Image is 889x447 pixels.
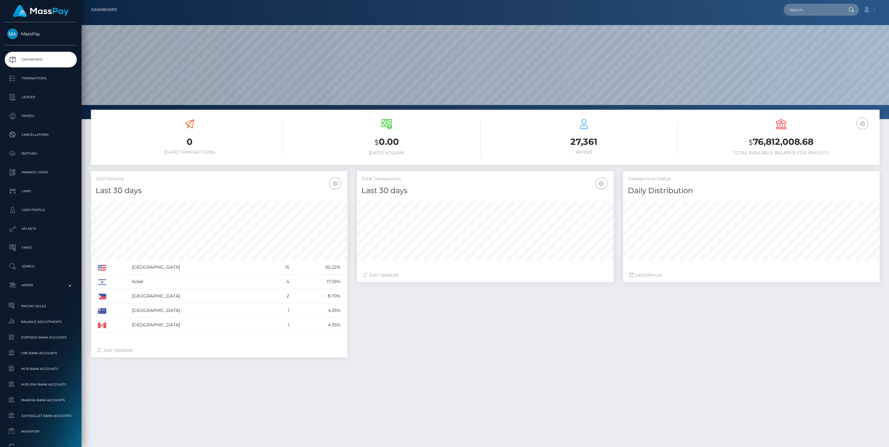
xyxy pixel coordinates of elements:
[7,92,74,102] p: Ledger
[7,29,18,39] img: MassPay
[7,205,74,215] p: User Profile
[5,89,77,105] a: Ledger
[629,272,873,278] div: Last hours
[490,150,678,155] h6: Payees
[7,243,74,252] p: Taxes
[98,294,106,299] img: PH.png
[269,318,291,332] td: 1
[374,138,379,147] small: $
[5,71,77,86] a: Transactions
[7,428,74,435] span: Inventory
[5,393,77,407] a: Ibanera Bank Accounts
[7,334,74,341] span: Fortress Bank Accounts
[5,259,77,274] a: Search
[7,397,74,404] span: Ibanera Bank Accounts
[5,331,77,344] a: Fortress Bank Accounts
[7,318,74,325] span: Balance Adjustments
[5,31,77,37] span: MassPay
[7,130,74,139] p: Cancellations
[7,149,74,158] p: Batches
[687,150,875,155] h6: Total Available Balance for Payouts
[362,176,609,182] h5: Total Transactions
[97,347,341,354] div: Just Updated
[5,378,77,391] a: MyEUPay Bank Accounts
[269,303,291,318] td: 1
[269,260,291,275] td: 15
[5,277,77,293] a: Admin
[98,323,106,328] img: CA.png
[7,55,74,64] p: Dashboard
[293,136,481,149] h3: 0.00
[687,136,875,149] h3: 76,812,008.68
[5,221,77,237] a: API Keys
[98,265,106,271] img: US.png
[96,136,283,148] h3: 0
[269,275,291,289] td: 4
[7,281,74,290] p: Admin
[363,272,607,278] div: Just Updated
[749,138,753,147] small: $
[5,346,77,360] a: CRB Bank Accounts
[269,289,291,303] td: 2
[5,240,77,255] a: Taxes
[291,260,343,275] td: 65.22%
[293,150,481,155] h6: [DATE] Volume
[7,224,74,234] p: API Keys
[98,279,106,285] img: IL.png
[7,302,74,310] span: Pricing Rules
[130,275,269,289] td: Israel
[7,412,74,419] span: JustWallet Bank Accounts
[13,5,69,17] img: MassPay Logo
[628,185,875,196] h4: Daily Distribution
[5,315,77,329] a: Balance Adjustments
[98,308,106,314] img: AU.png
[7,168,74,177] p: Manage Users
[291,275,343,289] td: 17.39%
[130,260,269,275] td: [GEOGRAPHIC_DATA]
[5,183,77,199] a: Links
[96,176,343,182] h5: USD Volume
[7,365,74,372] span: MCB Bank Accounts
[291,303,343,318] td: 4.35%
[5,52,77,67] a: Dashboard
[5,299,77,313] a: Pricing Rules
[7,350,74,357] span: CRB Bank Accounts
[291,289,343,303] td: 8.70%
[7,381,74,388] span: MyEUPay Bank Accounts
[362,185,609,196] h4: Last 30 days
[91,3,117,16] a: Dashboard
[784,4,843,16] input: Search...
[5,108,77,124] a: Payees
[490,136,678,148] h3: 27,361
[7,74,74,83] p: Transactions
[5,127,77,143] a: Cancellations
[644,272,650,278] span: 24
[5,425,77,438] a: Inventory
[130,303,269,318] td: [GEOGRAPHIC_DATA]
[5,165,77,180] a: Manage Users
[7,262,74,271] p: Search
[5,202,77,218] a: User Profile
[7,111,74,121] p: Payees
[96,185,343,196] h4: Last 30 days
[96,150,283,155] h6: [DATE] Transactions
[5,362,77,376] a: MCB Bank Accounts
[291,318,343,332] td: 4.35%
[5,146,77,161] a: Batches
[7,187,74,196] p: Links
[130,318,269,332] td: [GEOGRAPHIC_DATA]
[5,409,77,423] a: JustWallet Bank Accounts
[628,176,875,182] h5: Transactions Status
[130,289,269,303] td: [GEOGRAPHIC_DATA]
